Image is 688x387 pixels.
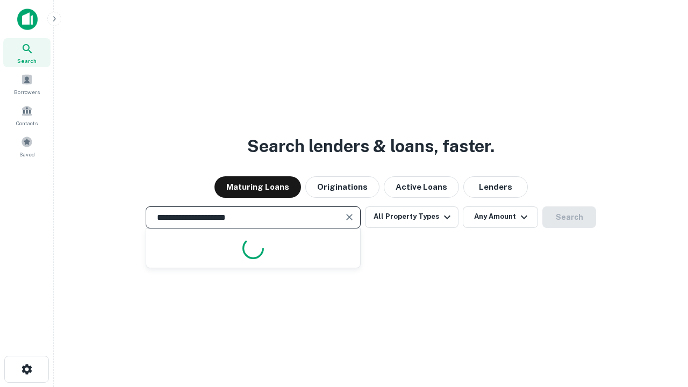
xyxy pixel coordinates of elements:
[463,176,528,198] button: Lenders
[3,38,51,67] a: Search
[17,9,38,30] img: capitalize-icon.png
[305,176,379,198] button: Originations
[17,56,37,65] span: Search
[16,119,38,127] span: Contacts
[365,206,458,228] button: All Property Types
[342,210,357,225] button: Clear
[3,101,51,130] a: Contacts
[19,150,35,159] span: Saved
[214,176,301,198] button: Maturing Loans
[463,206,538,228] button: Any Amount
[247,133,494,159] h3: Search lenders & loans, faster.
[14,88,40,96] span: Borrowers
[3,69,51,98] a: Borrowers
[634,301,688,353] iframe: Chat Widget
[3,132,51,161] a: Saved
[384,176,459,198] button: Active Loans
